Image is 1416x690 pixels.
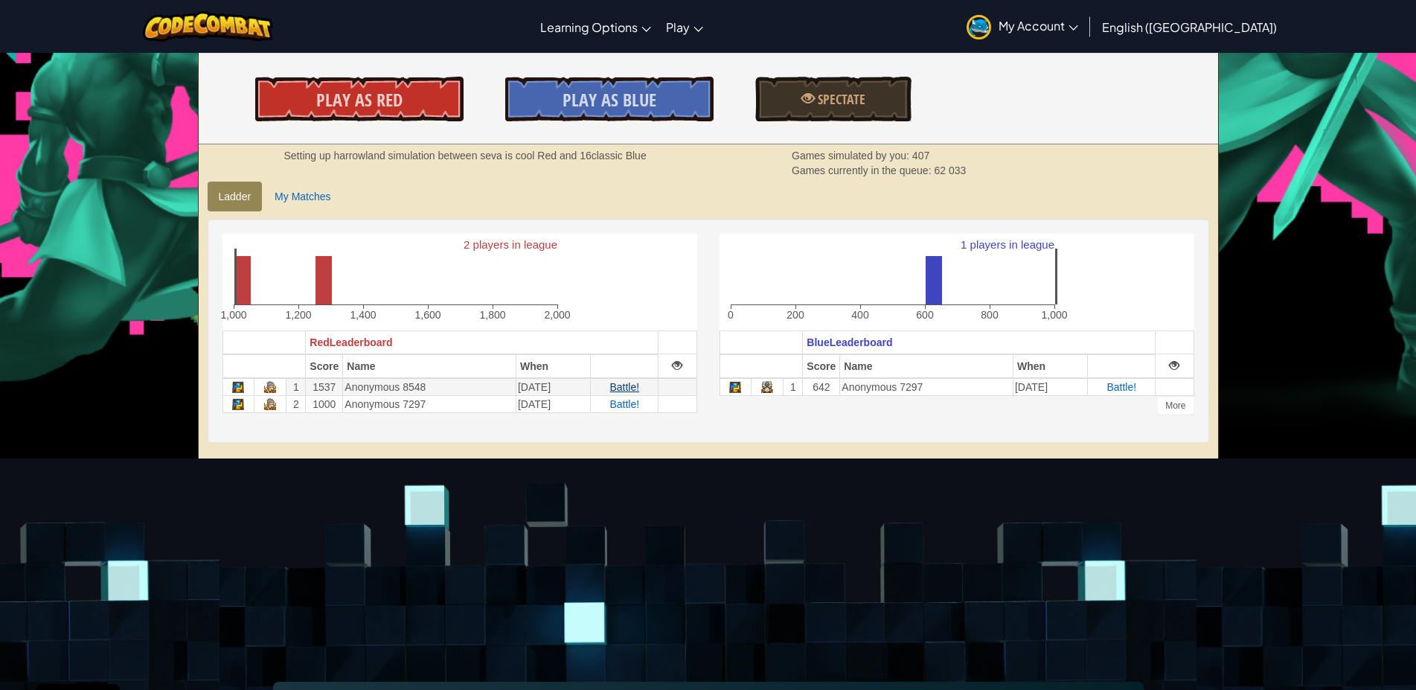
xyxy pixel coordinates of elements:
[350,309,376,321] text: 1,400
[792,164,934,176] span: Games currently in the queue:
[959,3,1086,50] a: My Account
[912,150,929,162] span: 407
[840,354,1013,378] th: Name
[1106,381,1136,393] a: Battle!
[540,19,638,35] span: Learning Options
[285,309,311,321] text: 1,200
[343,354,516,378] th: Name
[961,238,1054,251] text: 1 players in league
[728,309,734,321] text: 0
[316,88,403,112] span: Play As Red
[830,336,893,348] span: Leaderboard
[609,398,639,410] a: Battle!
[310,336,329,348] span: Red
[533,7,659,47] a: Learning Options
[609,381,639,393] a: Battle!
[286,378,306,396] td: 1
[999,18,1078,33] span: My Account
[286,395,306,412] td: 2
[479,309,505,321] text: 1,800
[516,354,590,378] th: When
[815,90,865,109] span: Spectate
[544,309,570,321] text: 2,000
[563,88,656,112] span: Play As Blue
[1013,354,1087,378] th: When
[666,19,690,35] span: Play
[803,378,840,396] td: 642
[464,238,557,251] text: 2 players in league
[1157,397,1194,415] div: More
[343,378,516,396] td: Anonymous 8548
[659,7,711,47] a: Play
[851,309,869,321] text: 400
[330,336,393,348] span: Leaderboard
[807,336,829,348] span: Blue
[284,150,647,162] strong: Setting up harrowland simulation between seva is cool Red and 16classic Blue
[306,378,343,396] td: 1537
[516,395,590,412] td: [DATE]
[263,182,342,211] a: My Matches
[306,395,343,412] td: 1000
[934,164,966,176] span: 62 033
[222,378,254,396] td: Python
[840,378,1013,396] td: Anonymous 7297
[784,378,803,396] td: 1
[306,354,343,378] th: Score
[143,11,273,42] img: CodeCombat logo
[220,309,246,321] text: 1,000
[720,378,752,396] td: Python
[792,150,912,162] span: Games simulated by you:
[803,354,840,378] th: Score
[1102,19,1277,35] span: English ([GEOGRAPHIC_DATA])
[1013,378,1087,396] td: [DATE]
[414,309,441,321] text: 1,600
[916,309,934,321] text: 600
[981,309,999,321] text: 800
[208,182,263,211] a: Ladder
[343,395,516,412] td: Anonymous 7297
[1041,309,1067,321] text: 1,000
[755,77,912,121] a: Spectate
[787,309,804,321] text: 200
[516,378,590,396] td: [DATE]
[1095,7,1284,47] a: English ([GEOGRAPHIC_DATA])
[967,15,991,39] img: avatar
[222,395,254,412] td: Python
